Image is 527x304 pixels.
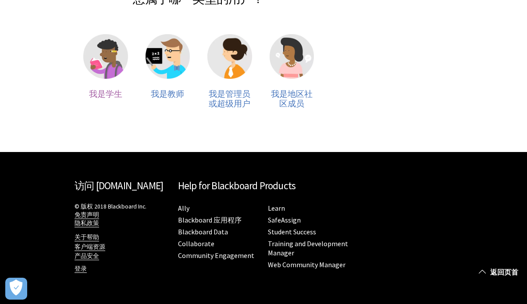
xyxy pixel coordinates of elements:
[146,34,190,108] a: 教师 我是教师
[75,233,99,241] a: 关于帮助
[271,89,313,109] span: 我是地区社区成员
[151,89,184,99] span: 我是教师
[270,34,314,108] a: 社区成员 我是地区社区成员
[268,260,345,269] a: Web Community Manager
[268,239,348,258] a: Training and Development Manager
[75,265,87,273] a: 登录
[209,89,250,109] span: 我是管理员或超级用户
[75,252,99,260] a: 产品安全
[472,264,527,280] a: 返回页首
[75,179,163,192] a: 访问 [DOMAIN_NAME]
[207,34,252,108] a: 管理员 我是管理员或超级用户
[146,34,190,79] img: 教师
[268,216,301,225] a: SafeAssign
[270,34,314,79] img: 社区成员
[5,278,27,300] button: Open Preferences
[83,34,128,108] a: 学生 我是学生
[75,219,99,227] a: 隐私政策
[207,34,252,79] img: 管理员
[268,227,316,237] a: Student Success
[89,89,122,99] span: 我是学生
[178,216,242,225] a: Blackboard 应用程序
[178,251,254,260] a: Community Engagement
[75,211,99,219] a: 免责声明
[178,204,189,213] a: Ally
[268,204,285,213] a: Learn
[178,227,228,237] a: Blackboard Data
[178,239,214,248] a: Collaborate
[178,178,349,194] h2: Help for Blackboard Products
[75,243,105,251] a: 客户端资源
[75,202,169,227] p: © 版权 2018 Blackboard Inc.
[83,34,128,79] img: 学生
